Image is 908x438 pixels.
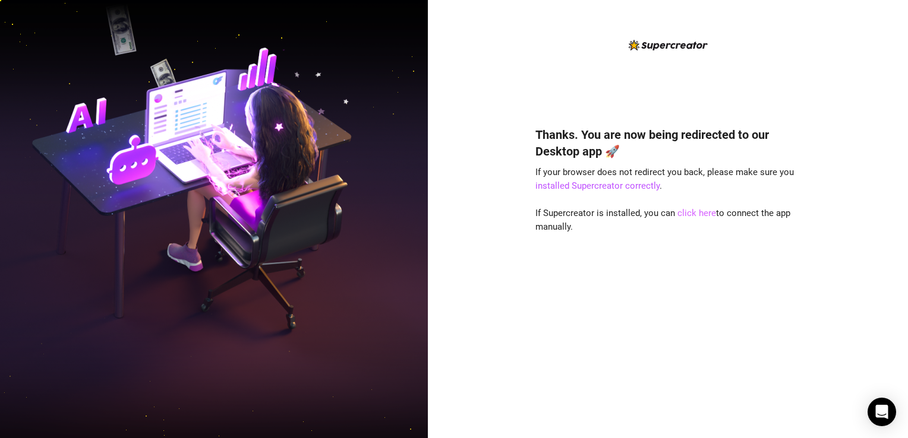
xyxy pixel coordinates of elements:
[535,167,794,192] span: If your browser does not redirect you back, please make sure you .
[868,398,896,426] div: Open Intercom Messenger
[629,40,708,50] img: logo-BBDzfeDw.svg
[677,208,716,218] a: click here
[535,126,800,160] h4: Thanks. You are now being redirected to our Desktop app 🚀
[535,180,660,191] a: installed Supercreator correctly
[535,208,790,233] span: If Supercreator is installed, you can to connect the app manually.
